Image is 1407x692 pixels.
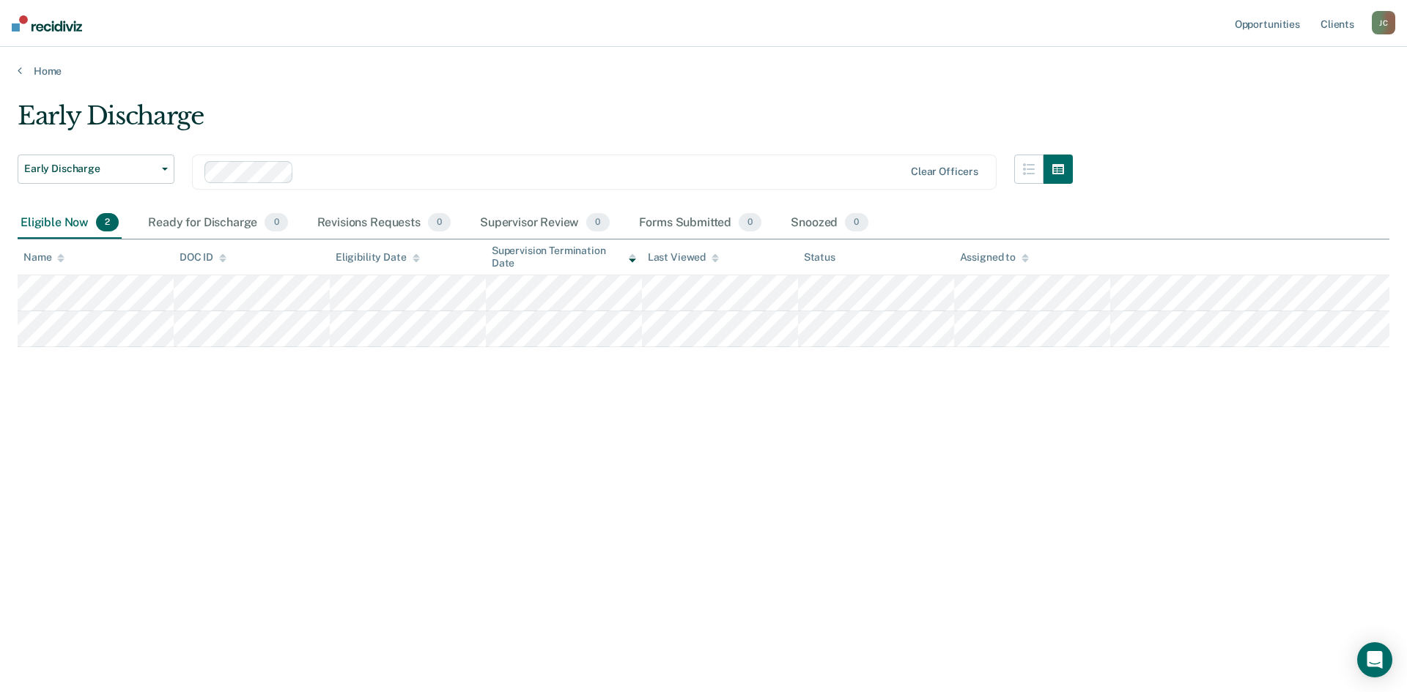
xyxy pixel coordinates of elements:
span: 0 [586,213,609,232]
img: Recidiviz [12,15,82,31]
div: Clear officers [911,165,978,178]
span: 0 [428,213,451,232]
span: 0 [845,213,868,232]
div: Revisions Requests0 [314,207,454,239]
button: Early Discharge [18,155,174,184]
span: 2 [96,213,119,232]
div: Early Discharge [18,101,1073,143]
span: 0 [739,213,761,232]
div: J C [1372,11,1395,34]
div: Supervision Termination Date [492,245,636,269]
div: Name [23,251,64,264]
div: Forms Submitted0 [636,207,765,239]
div: Eligible Now2 [18,207,122,239]
div: DOC ID [180,251,226,264]
div: Status [804,251,835,264]
div: Assigned to [960,251,1029,264]
div: Supervisor Review0 [477,207,613,239]
button: JC [1372,11,1395,34]
div: Ready for Discharge0 [145,207,290,239]
div: Eligibility Date [336,251,420,264]
span: 0 [265,213,287,232]
span: Early Discharge [24,163,156,175]
div: Snoozed0 [788,207,871,239]
div: Last Viewed [648,251,719,264]
div: Open Intercom Messenger [1357,642,1392,677]
a: Home [18,64,1389,78]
